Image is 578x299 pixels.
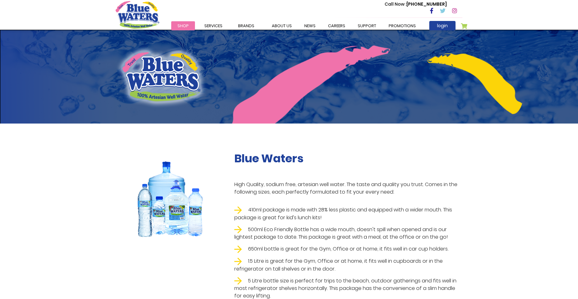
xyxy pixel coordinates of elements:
a: about us [266,21,298,30]
li: 410ml package is made with 28% less plastic and equipped with a wider mouth. This package is grea... [234,206,462,221]
span: Shop [177,23,189,29]
span: Brands [238,23,254,29]
li: 650ml bottle is great for the Gym, Office or at home, it fits well in car cup holders. [234,245,462,253]
a: login [429,21,456,30]
a: News [298,21,322,30]
a: Promotions [382,21,422,30]
h2: Blue Waters [234,152,462,165]
p: [PHONE_NUMBER] [385,1,447,8]
li: 500ml Eco Friendly Bottle has a wide mouth, doesn't spill when opened and is our lightest package... [234,226,462,241]
li: 1.5 Litre is great for the Gym, Office or at home, it fits well in cupboards or in the refrigerat... [234,257,462,273]
p: High Quality, sodium free, artesian well water. The taste and quality you trust. Comes in the fol... [234,181,462,196]
a: support [351,21,382,30]
a: careers [322,21,351,30]
span: Services [204,23,222,29]
a: store logo [116,1,159,28]
span: Call Now : [385,1,406,7]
